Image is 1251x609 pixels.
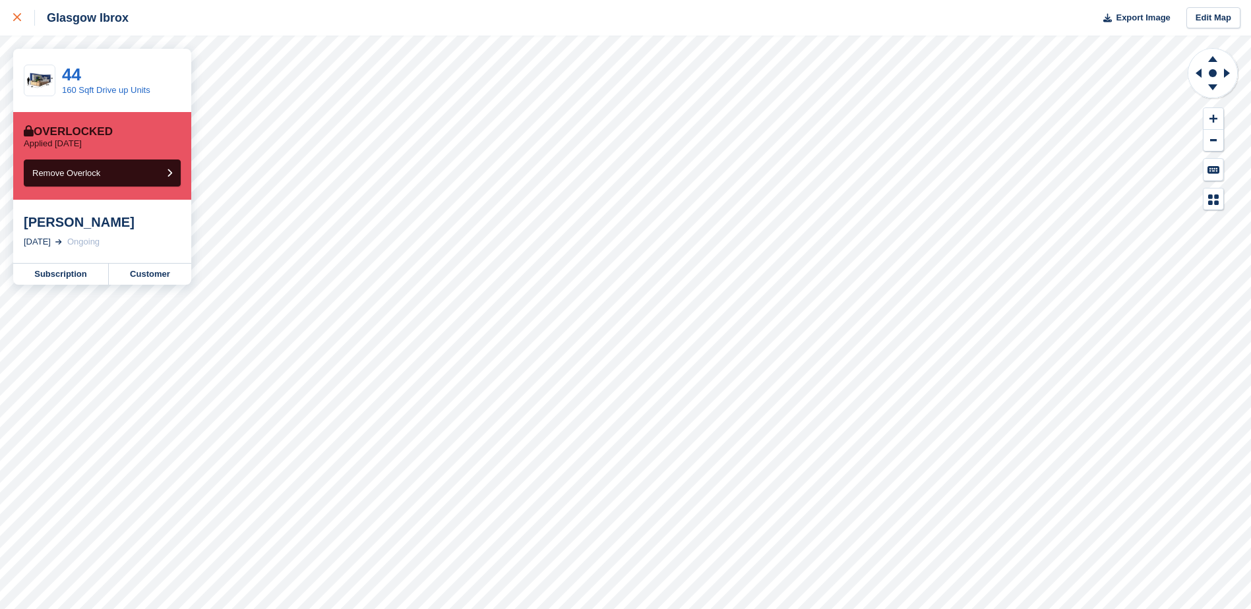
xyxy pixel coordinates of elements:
[24,235,51,248] div: [DATE]
[32,168,100,178] span: Remove Overlock
[1204,130,1223,152] button: Zoom Out
[24,138,82,149] p: Applied [DATE]
[13,264,109,285] a: Subscription
[62,85,150,95] a: 160 Sqft Drive up Units
[62,65,81,84] a: 44
[24,159,181,187] button: Remove Overlock
[55,239,62,245] img: arrow-right-light-icn-cde0832a797a2874e46488d9cf13f60e5c3a73dbe684e267c42b8395dfbc2abf.svg
[1186,7,1240,29] a: Edit Map
[67,235,100,248] div: Ongoing
[1204,108,1223,130] button: Zoom In
[1095,7,1171,29] button: Export Image
[1204,188,1223,210] button: Map Legend
[1204,159,1223,181] button: Keyboard Shortcuts
[109,264,191,285] a: Customer
[24,69,55,92] img: 20-ft-container%20(2).jpg
[24,214,181,230] div: [PERSON_NAME]
[35,10,129,26] div: Glasgow Ibrox
[1116,11,1170,24] span: Export Image
[24,125,113,138] div: Overlocked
